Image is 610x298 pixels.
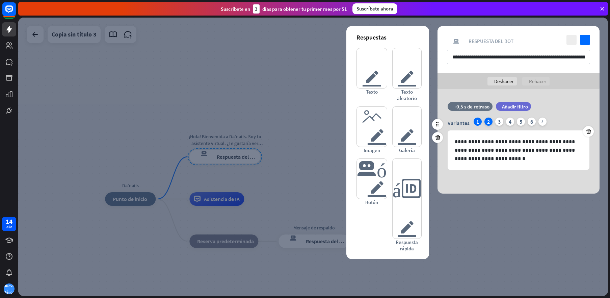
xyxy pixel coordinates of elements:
font: 6 [530,118,533,125]
font: Suscríbete en [221,6,250,12]
font: Deshacer [494,78,513,84]
font: 14 [6,217,12,226]
font: 3 [498,118,501,125]
button: Abrir el widget de chat LiveChat [5,3,26,23]
font: días [6,225,12,229]
font: Suscríbete ahora [356,5,393,12]
font: días para obtener tu primer mes por $1 [262,6,347,12]
font: +0,5 s de retraso [454,103,489,110]
font: 2 [487,118,490,125]
font: 4 [509,118,511,125]
font: 1 [476,118,479,125]
font: 3 [255,6,258,12]
font: Variantes [448,120,470,126]
font: 5 [520,118,522,125]
font: más [541,120,543,124]
a: 14 días [2,217,16,231]
font: Respuesta del bot [469,38,513,44]
font: respuesta del bot de bloqueo [447,38,465,44]
font: Añadir filtro [502,103,528,110]
font: Rehacer [529,78,546,84]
